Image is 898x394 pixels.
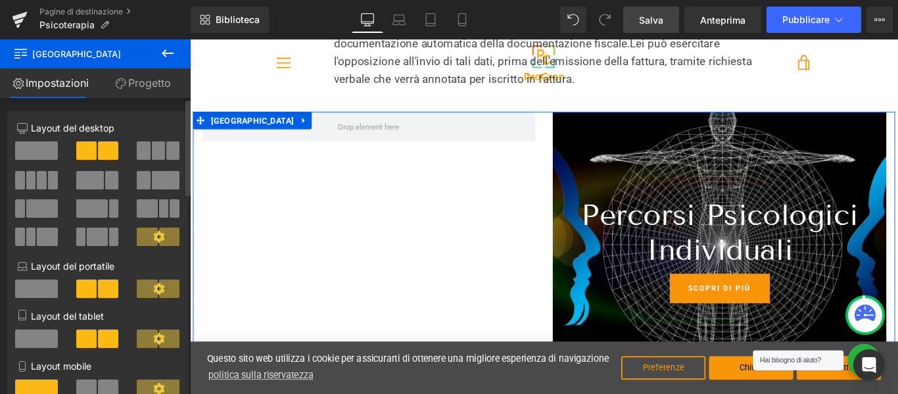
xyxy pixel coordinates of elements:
[684,7,761,33] a: Anteprima
[539,263,651,296] a: Scopri di più
[26,76,89,89] font: Impostazioni
[39,19,95,30] font: Psicoterapia
[19,352,471,364] font: Questo sito web utilizza i cookie per assicurarti di ottenere una migliore esperienza di navigazione
[853,349,885,381] div: Apri Intercom Messenger
[95,68,191,98] a: Progetto
[440,178,751,256] font: Percorsi Psicologici Individuali
[700,14,745,26] font: Anteprima
[39,7,191,17] a: Pagine di destinazione
[31,260,114,272] font: Layout del portatile
[128,76,171,89] font: Progetto
[31,360,91,372] font: Layout mobile
[782,14,830,25] font: Pubblicare
[583,356,678,382] button: Chiudi
[767,7,861,33] button: Pubblicare
[639,14,663,26] font: Salva
[415,7,446,33] a: Tavoletta
[24,86,116,96] font: [GEOGRAPHIC_DATA]
[560,7,586,33] button: Disfare
[866,7,893,33] button: Di più
[509,363,555,374] font: Preferenze
[120,81,137,101] a: Espandi / Comprimi
[383,7,415,33] a: Computer portatile
[19,367,141,388] a: Informativa sulla privacy (si apre in una nuova scheda)
[352,7,383,33] a: Scrivania
[31,122,114,134] font: Layout del desktop
[31,310,104,322] font: Layout del tablet
[617,363,644,374] font: Chiudi
[32,49,121,59] font: [GEOGRAPHIC_DATA]
[446,7,478,33] a: Mobile
[484,356,579,382] button: Preferenze
[640,356,709,365] font: Hai bisogno di aiuto?
[216,14,260,25] font: Biblioteca
[592,7,618,33] button: Rifare
[39,7,123,16] font: Pagine di destinazione
[21,371,139,383] font: politica sulla riservatezza
[191,7,269,33] a: Nuova Biblioteca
